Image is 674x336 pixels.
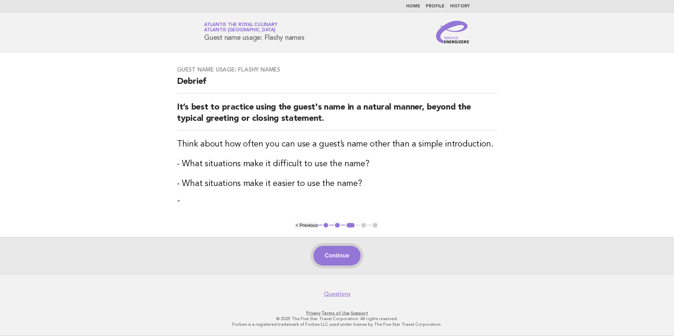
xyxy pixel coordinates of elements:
a: Atlantis the Royal CulinaryAtlantis [GEOGRAPHIC_DATA] [204,23,277,32]
p: © 2025 The Five Star Travel Corporation. All rights reserved. [121,316,553,322]
button: < Previous [295,223,318,228]
span: Atlantis [GEOGRAPHIC_DATA] [204,28,275,33]
button: 1 [323,222,330,229]
a: Support [351,311,368,316]
img: Service Energizers [436,21,470,43]
h3: Guest name usage: Flashy names [177,66,497,73]
a: History [450,4,470,8]
p: " [177,198,497,208]
a: Home [406,4,420,8]
h1: Guest name usage: Flashy names [204,23,305,41]
h2: Debrief [177,76,497,93]
p: · · [121,310,553,316]
a: Terms of Use [321,311,350,316]
button: 3 [345,222,356,229]
a: Profile [426,4,445,8]
h3: - What situations make it easier to use the name? [177,178,497,189]
a: Questions [324,291,350,298]
p: Forbes is a registered trademark of Forbes LLC used under license by The Five Star Travel Corpora... [121,322,553,327]
button: Continue [313,246,360,266]
h3: Think about how often you can use a guest’s name other than a simple introduction. [177,139,497,150]
h3: - What situations make it difficult to use the name? [177,158,497,170]
a: Privacy [306,311,320,316]
button: 2 [334,222,341,229]
h2: It’s best to practice using the guest's name in a natural manner, beyond the typical greeting or ... [177,102,497,130]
